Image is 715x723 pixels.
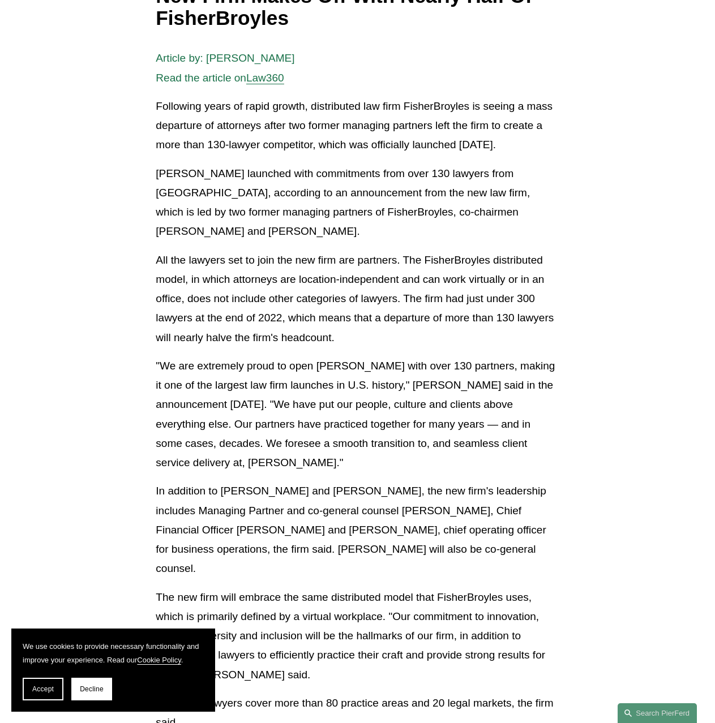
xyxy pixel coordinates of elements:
[156,588,559,685] p: The new firm will embrace the same distributed model that FisherBroyles uses, which is primarily ...
[80,685,104,693] span: Decline
[156,164,559,242] p: [PERSON_NAME] launched with commitments from over 130 lawyers from [GEOGRAPHIC_DATA], according t...
[156,251,559,347] p: All the lawyers set to join the new firm are partners. The FisherBroyles distributed model, in wh...
[156,481,559,578] p: In addition to [PERSON_NAME] and [PERSON_NAME], the new firm's leadership includes Managing Partn...
[32,685,54,693] span: Accept
[23,640,204,666] p: We use cookies to provide necessary functionality and improve your experience. Read our .
[11,629,215,712] section: Cookie banner
[618,703,697,723] a: Search this site
[156,52,294,83] span: Article by: [PERSON_NAME] Read the article on
[137,656,181,664] a: Cookie Policy
[23,678,63,700] button: Accept
[156,97,559,155] p: Following years of rapid growth, distributed law firm FisherBroyles is seeing a mass departure of...
[246,72,284,84] a: Law360
[156,356,559,473] p: "We are extremely proud to open [PERSON_NAME] with over 130 partners, making it one of the larges...
[71,678,112,700] button: Decline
